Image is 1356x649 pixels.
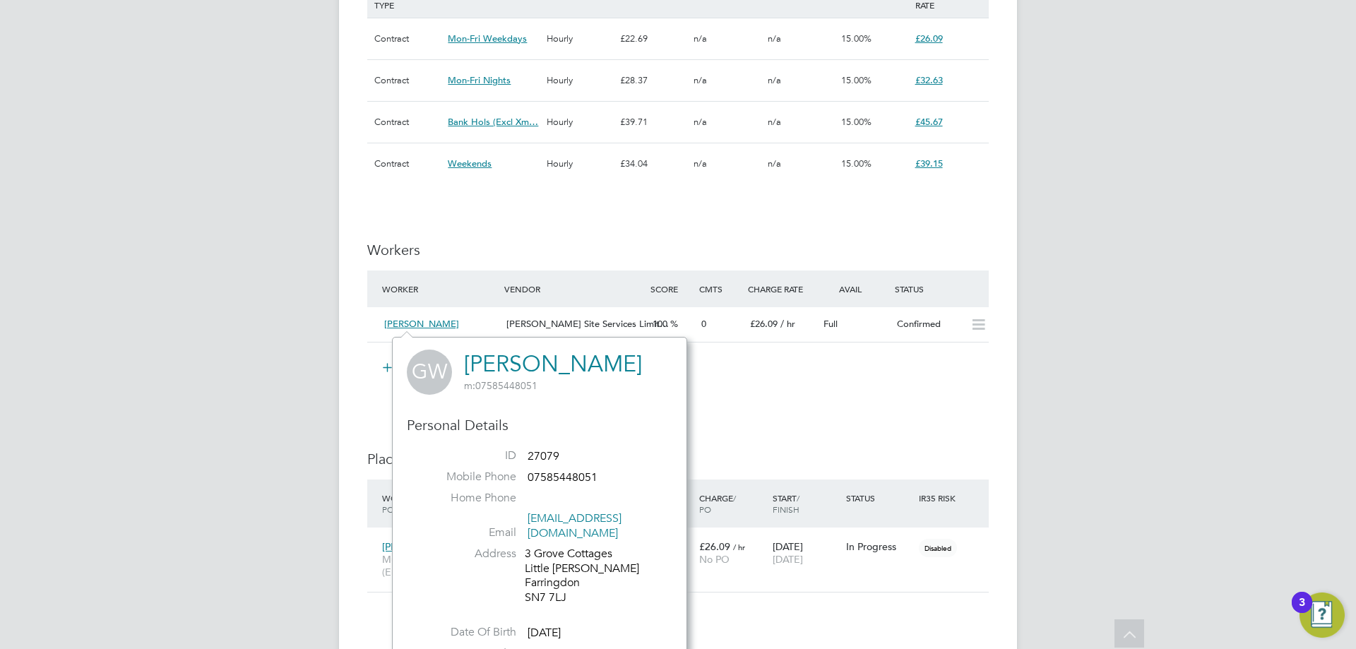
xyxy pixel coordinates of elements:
[701,318,706,330] span: 0
[768,116,781,128] span: n/a
[694,74,707,86] span: n/a
[543,60,617,101] div: Hourly
[384,318,459,330] span: [PERSON_NAME]
[407,350,452,395] span: GW
[407,416,672,434] h3: Personal Details
[417,625,516,640] label: Date Of Birth
[448,157,492,169] span: Weekends
[382,492,422,515] span: / Position
[1299,593,1345,638] button: Open Resource Center, 3 new notifications
[653,318,667,330] span: 100
[543,102,617,143] div: Hourly
[448,32,527,44] span: Mon-Fri Weekdays
[699,492,736,515] span: / PO
[841,157,872,169] span: 15.00%
[367,241,989,259] h3: Workers
[379,532,989,544] a: [PERSON_NAME]Multi-Skilled Op (Energy CIS) [DATE][PERSON_NAME] Site Services LimitedTKRE (4TT003)...
[371,143,444,184] div: Contract
[823,318,838,330] span: Full
[769,533,843,573] div: [DATE]
[379,276,501,302] div: Worker
[543,143,617,184] div: Hourly
[768,74,781,86] span: n/a
[696,276,744,302] div: Cmts
[417,470,516,484] label: Mobile Phone
[382,553,472,578] span: Multi-Skilled Op (Energy CIS) [DATE]
[699,553,730,566] span: No PO
[528,470,597,484] span: 07585448051
[1299,602,1305,621] div: 3
[694,32,707,44] span: n/a
[768,32,781,44] span: n/a
[818,276,891,302] div: Avail
[371,18,444,59] div: Contract
[417,525,516,540] label: Email
[379,485,476,522] div: Worker
[617,102,690,143] div: £39.71
[696,485,769,522] div: Charge
[464,379,537,392] span: 07585448051
[617,18,690,59] div: £22.69
[417,491,516,506] label: Home Phone
[780,318,795,330] span: / hr
[744,276,818,302] div: Charge Rate
[417,448,516,463] label: ID
[769,485,843,522] div: Start
[528,511,621,540] a: [EMAIL_ADDRESS][DOMAIN_NAME]
[750,318,778,330] span: £26.09
[506,318,669,330] span: [PERSON_NAME] Site Services Limit…
[915,485,964,511] div: IR35 Risk
[617,60,690,101] div: £28.37
[841,74,872,86] span: 15.00%
[464,350,642,378] a: [PERSON_NAME]
[528,626,561,640] span: [DATE]
[915,157,943,169] span: £39.15
[841,32,872,44] span: 15.00%
[448,74,511,86] span: Mon-Fri Nights
[768,157,781,169] span: n/a
[919,539,957,557] span: Disabled
[699,540,730,553] span: £26.09
[891,313,965,336] div: Confirmed
[773,492,799,515] span: / Finish
[448,116,538,128] span: Bank Hols (Excl Xm…
[371,60,444,101] div: Contract
[915,116,943,128] span: £45.67
[843,485,916,511] div: Status
[382,540,463,553] span: [PERSON_NAME]
[891,276,989,302] div: Status
[647,276,696,302] div: Score
[617,143,690,184] div: £34.04
[694,116,707,128] span: n/a
[525,547,659,605] div: 3 Grove Cottages Little [PERSON_NAME] Farringdon SN7 7LJ
[773,553,803,566] span: [DATE]
[915,32,943,44] span: £26.09
[464,379,475,392] span: m:
[501,276,647,302] div: Vendor
[915,74,943,86] span: £32.63
[841,116,872,128] span: 15.00%
[417,547,516,561] label: Address
[373,357,479,379] button: Submit Worker
[371,102,444,143] div: Contract
[733,542,745,552] span: / hr
[528,449,559,463] span: 27079
[367,450,989,468] h3: Placements
[846,540,912,553] div: In Progress
[694,157,707,169] span: n/a
[543,18,617,59] div: Hourly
